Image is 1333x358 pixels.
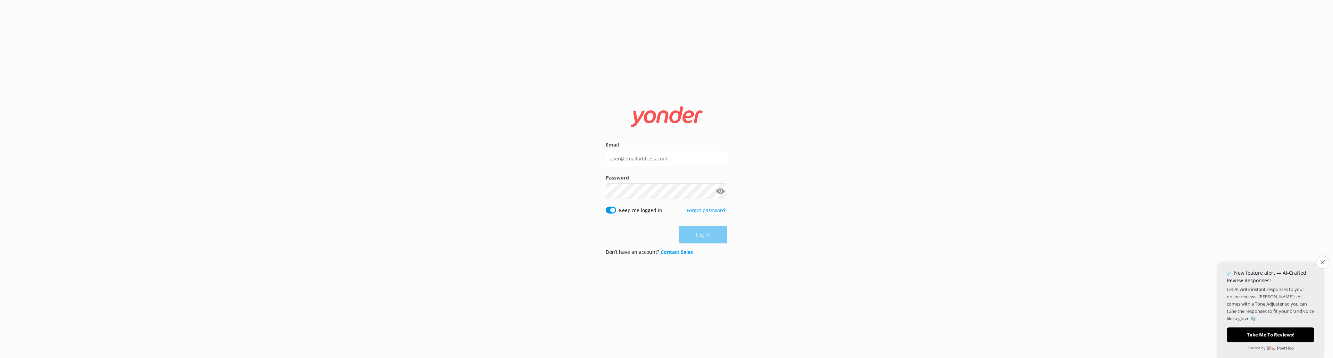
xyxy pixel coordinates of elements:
p: Don’t have an account? [606,248,693,256]
input: user@emailaddress.com [606,151,727,166]
label: Email [606,141,727,149]
a: Contact Sales [661,249,693,255]
label: Keep me logged in [619,207,662,214]
label: Password [606,174,727,182]
a: Forgot password? [687,207,727,214]
button: Show password [713,184,727,198]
